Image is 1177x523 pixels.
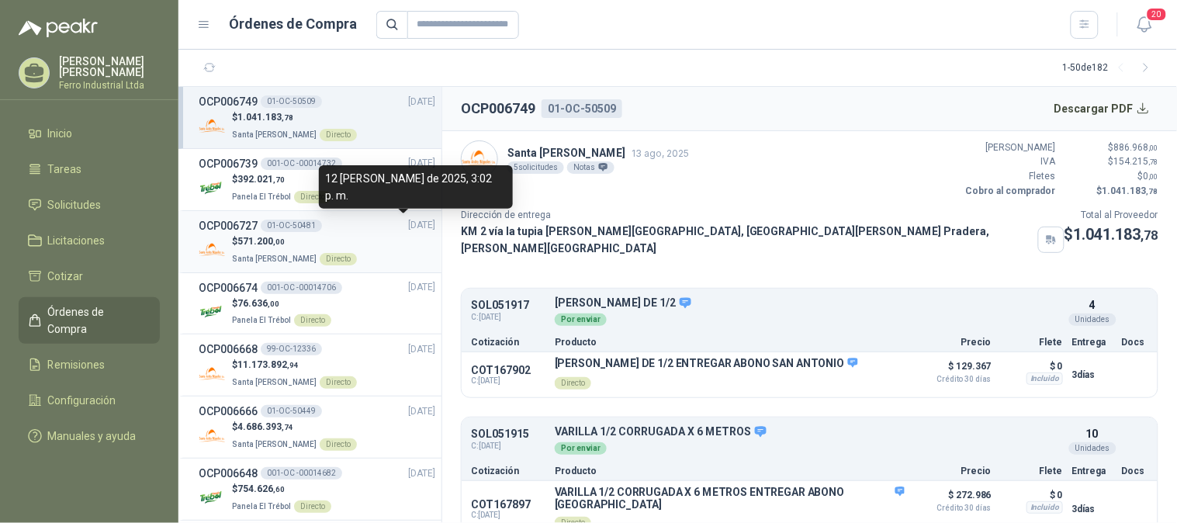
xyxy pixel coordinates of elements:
[471,376,545,386] span: C: [DATE]
[408,342,435,357] span: [DATE]
[1072,500,1113,518] p: 3 días
[261,95,322,108] div: 01-OC-50509
[232,130,317,139] span: Santa [PERSON_NAME]
[261,282,342,294] div: 001-OC -00014706
[232,110,357,125] p: $
[232,502,291,511] span: Panela El Trébol
[19,119,160,148] a: Inicio
[48,161,82,178] span: Tareas
[199,155,435,204] a: OCP006739001-OC -00014732[DATE] Company Logo$392.021,70Panela El TrébolDirecto
[19,190,160,220] a: Solicitudes
[232,255,317,263] span: Santa [PERSON_NAME]
[1149,144,1158,152] span: ,00
[48,125,73,142] span: Inicio
[261,220,322,232] div: 01-OC-50481
[914,504,992,512] span: Crédito 30 días
[1063,56,1158,81] div: 1 - 50 de 182
[237,174,285,185] span: 392.021
[199,155,258,172] h3: OCP006739
[1064,223,1158,247] p: $
[1149,158,1158,166] span: ,78
[48,268,84,285] span: Cotizar
[232,296,331,311] p: $
[1069,313,1116,326] div: Unidades
[471,440,545,452] span: C: [DATE]
[1130,11,1158,39] button: 20
[555,466,905,476] p: Producto
[1086,425,1099,442] p: 10
[48,428,137,445] span: Manuales y ayuda
[294,314,331,327] div: Directo
[1065,169,1158,184] p: $
[914,338,992,347] p: Precio
[462,141,497,177] img: Company Logo
[199,217,435,266] a: OCP00672701-OC-50481[DATE] Company Logo$571.200,00Santa [PERSON_NAME]Directo
[199,279,435,328] a: OCP006674001-OC -00014706[DATE] Company Logo$76.636,00Panela El TrébolDirecto
[199,341,435,390] a: OCP00666899-OC-12336[DATE] Company Logo$11.173.892,94Santa [PERSON_NAME]Directo
[232,234,357,249] p: $
[199,93,435,142] a: OCP00674901-OC-50509[DATE] Company Logo$1.041.183,78Santa [PERSON_NAME]Directo
[471,498,545,511] p: COT167897
[1026,372,1063,385] div: Incluido
[963,169,1056,184] p: Fletes
[199,484,226,511] img: Company Logo
[1046,93,1159,124] button: Descargar PDF
[19,421,160,451] a: Manuales y ayuda
[914,486,992,512] p: $ 272.986
[1141,228,1158,243] span: ,78
[471,311,545,324] span: C: [DATE]
[1149,172,1158,181] span: ,00
[199,298,226,325] img: Company Logo
[555,425,1063,439] p: VARILLA 1/2 CORRUGADA X 6 METROS
[632,147,689,159] span: 13 ago, 2025
[232,420,357,435] p: $
[237,298,279,309] span: 76.636
[19,261,160,291] a: Cotizar
[542,99,622,118] div: 01-OC-50509
[320,253,357,265] div: Directo
[199,237,226,264] img: Company Logo
[261,158,342,170] div: 001-OC -00014732
[461,208,1064,223] p: Dirección de entrega
[261,343,322,355] div: 99-OC-12336
[507,161,564,174] div: 5 solicitudes
[232,192,291,201] span: Panela El Trébol
[48,392,116,409] span: Configuración
[555,377,591,390] div: Directo
[963,154,1056,169] p: IVA
[1072,365,1113,384] p: 3 días
[408,156,435,171] span: [DATE]
[963,184,1056,199] p: Cobro al comprador
[1001,486,1063,504] p: $ 0
[1001,338,1063,347] p: Flete
[287,361,299,369] span: ,94
[261,405,322,417] div: 01-OC-50449
[48,356,106,373] span: Remisiones
[232,316,291,324] span: Panela El Trébol
[19,154,160,184] a: Tareas
[555,313,607,326] div: Por enviar
[963,140,1056,155] p: [PERSON_NAME]
[199,93,258,110] h3: OCP006749
[1065,140,1158,155] p: $
[471,511,545,520] span: C: [DATE]
[1026,501,1063,514] div: Incluido
[555,338,905,347] p: Producto
[199,113,226,140] img: Company Logo
[914,466,992,476] p: Precio
[408,218,435,233] span: [DATE]
[48,232,106,249] span: Licitaciones
[1064,208,1158,223] p: Total al Proveedor
[408,95,435,109] span: [DATE]
[555,486,905,511] p: VARILLA 1/2 CORRUGADA X 6 METROS ENTREGAR ABONO [GEOGRAPHIC_DATA]
[1122,338,1148,347] p: Docs
[199,465,435,514] a: OCP006648001-OC -00014682[DATE] Company Logo$754.626,60Panela El TrébolDirecto
[555,442,607,455] div: Por enviar
[232,358,357,372] p: $
[273,237,285,246] span: ,00
[19,386,160,415] a: Configuración
[282,423,293,431] span: ,74
[461,223,1032,257] p: KM 2 vía la tupia [PERSON_NAME][GEOGRAPHIC_DATA], [GEOGRAPHIC_DATA][PERSON_NAME] Pradera , [PERSO...
[914,357,992,383] p: $ 129.367
[232,440,317,449] span: Santa [PERSON_NAME]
